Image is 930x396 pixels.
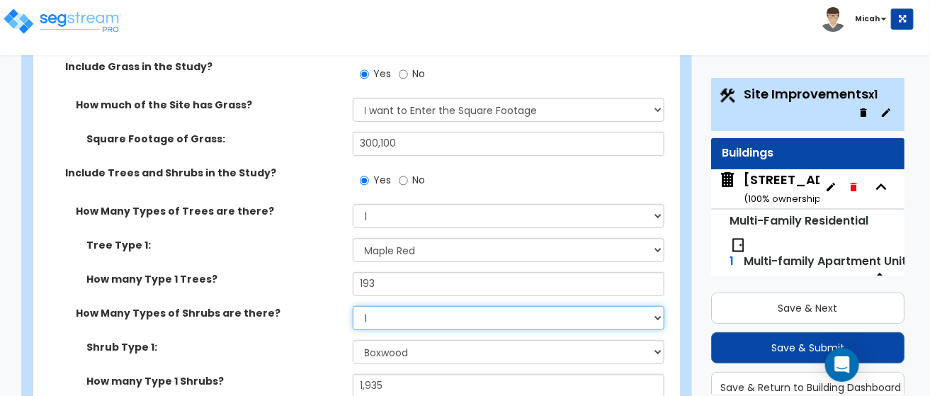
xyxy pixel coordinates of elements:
label: How many Type 1 Trees? [86,272,342,286]
span: 1 [730,253,734,269]
b: Micah [855,13,880,24]
input: No [399,67,408,82]
span: Site Improvements [744,85,878,103]
img: door.png [730,237,747,254]
div: [STREET_ADDRESS] [744,171,871,207]
label: How many Type 1 Shrubs? [86,374,342,388]
img: Construction.png [718,86,737,105]
span: Yes [374,67,392,81]
label: How much of the Site has Grass? [76,98,342,112]
img: building.svg [718,171,737,189]
span: 2020 Valley View Circle [718,171,820,207]
small: x1 [868,87,878,102]
label: How Many Types of Trees are there? [76,204,342,218]
label: Shrub Type 1: [86,340,342,354]
span: No [413,67,426,81]
label: Include Trees and Shrubs in the Study? [65,166,342,180]
div: Buildings [722,145,894,162]
small: Multi-Family Residential [730,213,868,229]
label: Include Grass in the Study? [65,60,342,74]
img: logo_pro_r.png [2,7,123,35]
span: No [413,173,426,187]
img: avatar.png [821,7,846,32]
label: Square Footage of Grass: [86,132,342,146]
button: Save & Next [711,293,905,324]
label: Tree Type 1: [86,238,342,252]
button: Save & Submit [711,332,905,363]
label: How Many Types of Shrubs are there? [76,306,342,320]
div: Open Intercom Messenger [825,348,859,382]
span: Yes [374,173,392,187]
small: ( 100 % ownership) [744,192,825,205]
input: Yes [360,67,369,82]
input: No [399,173,408,188]
input: Yes [360,173,369,188]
